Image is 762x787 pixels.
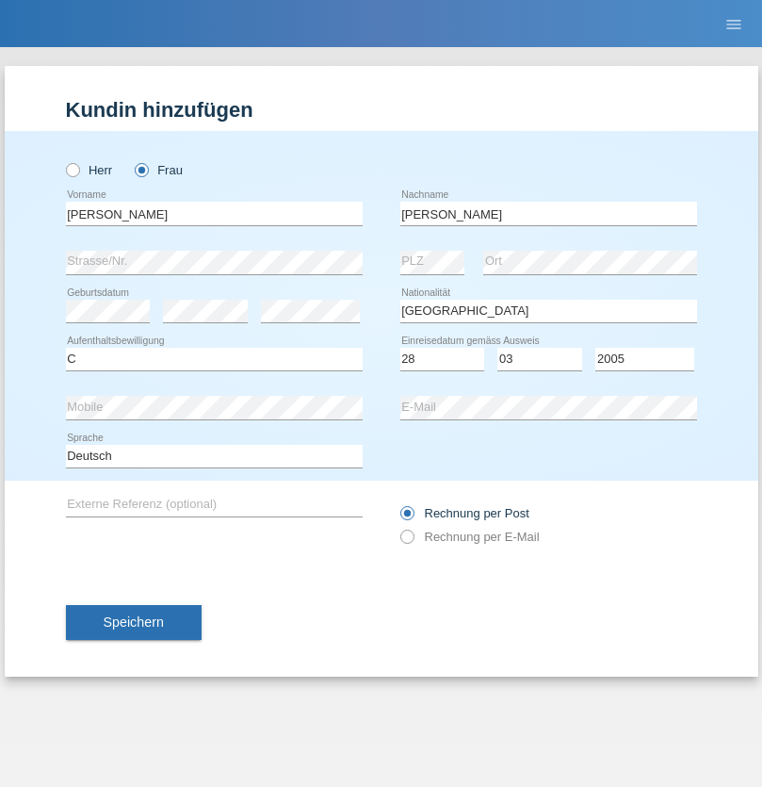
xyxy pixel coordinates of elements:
[104,615,164,630] span: Speichern
[66,98,697,122] h1: Kundin hinzufügen
[135,163,183,177] label: Frau
[400,530,413,553] input: Rechnung per E-Mail
[66,163,78,175] input: Herr
[66,163,113,177] label: Herr
[66,605,202,641] button: Speichern
[400,506,413,530] input: Rechnung per Post
[135,163,147,175] input: Frau
[400,530,540,544] label: Rechnung per E-Mail
[724,15,743,34] i: menu
[400,506,529,520] label: Rechnung per Post
[715,18,753,29] a: menu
